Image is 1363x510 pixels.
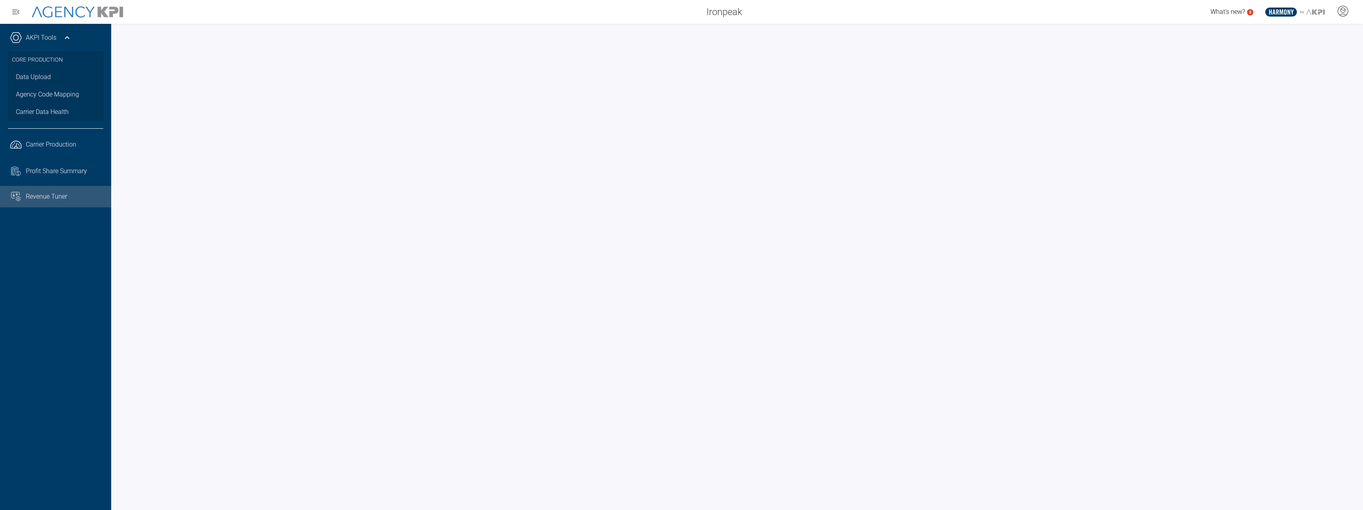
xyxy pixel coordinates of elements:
a: Agency Code Mapping [8,86,103,103]
span: Carrier Production [26,140,76,149]
span: Revenue Tuner [26,192,67,201]
span: Ironpeak [707,5,742,19]
a: AKPI Tools [26,33,56,42]
a: Carrier Data Health [8,103,103,121]
span: Carrier Data Health [16,107,69,117]
h3: Core Production [12,52,99,68]
img: AgencyKPI [32,6,123,18]
a: Data Upload [8,68,103,86]
text: 5 [1249,10,1251,14]
span: Profit Share Summary [26,166,87,176]
span: What's new? [1210,8,1245,15]
a: 5 [1247,9,1253,15]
